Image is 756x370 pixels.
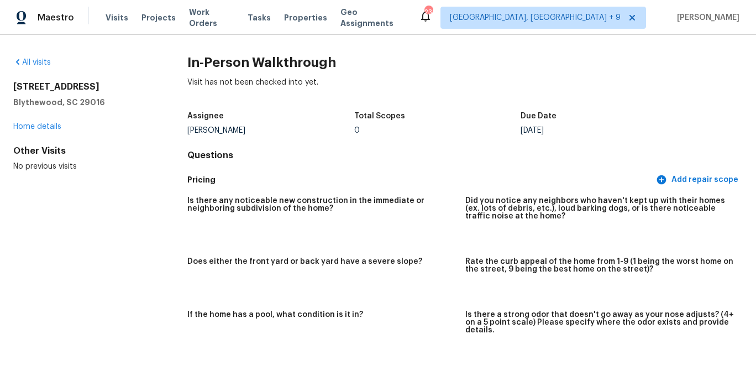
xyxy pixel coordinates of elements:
[187,174,654,186] h5: Pricing
[354,112,405,120] h5: Total Scopes
[284,12,327,23] span: Properties
[187,150,743,161] h4: Questions
[13,81,152,92] h2: [STREET_ADDRESS]
[13,163,77,170] span: No previous visits
[13,123,61,131] a: Home details
[13,59,51,66] a: All visits
[187,197,456,212] h5: Is there any noticeable new construction in the immediate or neighboring subdivision of the home?
[340,7,406,29] span: Geo Assignments
[13,97,152,108] h5: Blythewood, SC 29016
[450,12,621,23] span: [GEOGRAPHIC_DATA], [GEOGRAPHIC_DATA] + 9
[13,145,152,157] div: Other Visits
[248,14,271,22] span: Tasks
[465,258,734,273] h5: Rate the curb appeal of the home from 1-9 (1 being the worst home on the street, 9 being the best...
[187,258,422,265] h5: Does either the front yard or back yard have a severe slope?
[521,127,687,134] div: [DATE]
[38,12,74,23] span: Maestro
[465,197,734,220] h5: Did you notice any neighbors who haven't kept up with their homes (ex. lots of debris, etc.), lou...
[187,311,363,319] h5: If the home has a pool, what condition is it in?
[187,77,743,106] div: Visit has not been checked into yet.
[187,112,224,120] h5: Assignee
[187,127,354,134] div: [PERSON_NAME]
[189,7,234,29] span: Work Orders
[187,57,743,68] h2: In-Person Walkthrough
[654,170,743,190] button: Add repair scope
[521,112,556,120] h5: Due Date
[673,12,739,23] span: [PERSON_NAME]
[106,12,128,23] span: Visits
[658,173,738,187] span: Add repair scope
[141,12,176,23] span: Projects
[424,7,432,18] div: 239
[354,127,521,134] div: 0
[465,311,734,334] h5: Is there a strong odor that doesn't go away as your nose adjusts? (4+ on a 5 point scale) Please ...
